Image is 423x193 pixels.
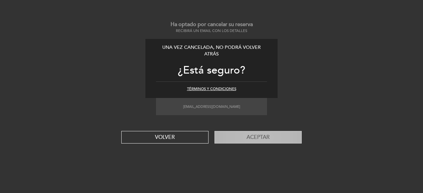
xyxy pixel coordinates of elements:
div: Una vez cancelada, no podrá volver atrás [156,44,267,58]
span: ¿Está seguro? [178,64,245,77]
button: Aceptar [214,131,302,144]
small: [EMAIL_ADDRESS][DOMAIN_NAME] [183,105,240,109]
button: Términos y condiciones [187,86,236,92]
button: VOLVER [121,131,209,144]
